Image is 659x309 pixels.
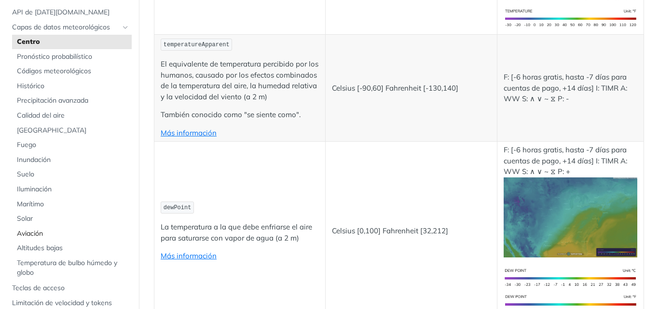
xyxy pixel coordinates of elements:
font: F: [-6 horas gratis, hasta -7 días para cuentas de pago, +14 días] I: TIMR A: WW S: ∧ ∨ ~ ⧖ P: - [504,72,627,103]
font: Altitudes bajas [17,243,63,252]
font: Limitación de velocidad y tokens [12,298,112,307]
font: F: [-6 horas gratis, hasta -7 días para cuentas de pago, +14 días] I: TIMR A: WW S: ∧ ∨ ~ ⧖ P: + [504,145,627,176]
a: Más información [161,128,217,137]
font: Precipitación avanzada [17,96,88,105]
span: dewPoint [164,204,192,211]
span: Ampliar imagen [504,272,638,282]
span: Ampliar imagen [504,299,638,308]
a: Precipitación avanzada [12,94,132,108]
font: Histórico [17,81,44,90]
span: Ampliar imagen [504,212,638,221]
font: Solar [17,214,33,223]
a: Solar [12,212,132,226]
a: Fuego [12,138,132,152]
font: Iluminación [17,185,52,193]
button: Ocultar subpáginas para capas de datos meteorológicos [122,24,129,31]
a: Histórico [12,79,132,94]
span: temperatureApparent [164,41,230,48]
a: Inundación [12,153,132,167]
font: Centro [17,37,40,46]
span: Ampliar imagen [504,13,638,22]
a: Centro [12,35,132,49]
font: Suelo [17,170,34,178]
font: También conocido como "se siente como". [161,110,301,119]
font: API de [DATE][DOMAIN_NAME] [12,8,110,16]
font: Códigos meteorológicos [17,67,91,75]
a: Pronóstico probabilístico [12,50,132,64]
a: Teclas de acceso [7,281,132,296]
font: Pronóstico probabilístico [17,52,92,61]
a: Aviación [12,227,132,241]
a: Iluminación [12,182,132,197]
a: Altitudes bajas [12,241,132,255]
a: Más información [161,251,217,260]
font: [GEOGRAPHIC_DATA] [17,126,86,134]
font: Inundación [17,155,51,164]
a: [GEOGRAPHIC_DATA] [12,123,132,138]
font: Marítimo [17,200,44,208]
a: API de [DATE][DOMAIN_NAME] [7,5,132,20]
a: Calidad del aire [12,108,132,123]
font: Celsius [-90,60] Fahrenheit [-130,140] [332,83,458,93]
font: Teclas de acceso [12,283,65,292]
font: Capas de datos meteorológicos [12,23,110,31]
a: Capas de datos meteorológicosOcultar subpáginas para capas de datos meteorológicos [7,20,132,35]
a: Códigos meteorológicos [12,64,132,79]
font: El equivalente de temperatura percibido por los humanos, causado por los efectos combinados de la... [161,59,318,101]
a: Suelo [12,167,132,182]
font: Aviación [17,229,43,238]
font: Calidad del aire [17,111,65,120]
font: La temperatura a la que debe enfriarse el aire para saturarse con vapor de agua (a 2 m) [161,222,312,242]
font: Temperatura de bulbo húmedo y globo [17,258,117,277]
a: Marítimo [12,197,132,212]
a: Temperatura de bulbo húmedo y globo [12,256,132,280]
font: Fuego [17,140,36,149]
font: Celsius [0,100] Fahrenheit [32,212] [332,226,448,235]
